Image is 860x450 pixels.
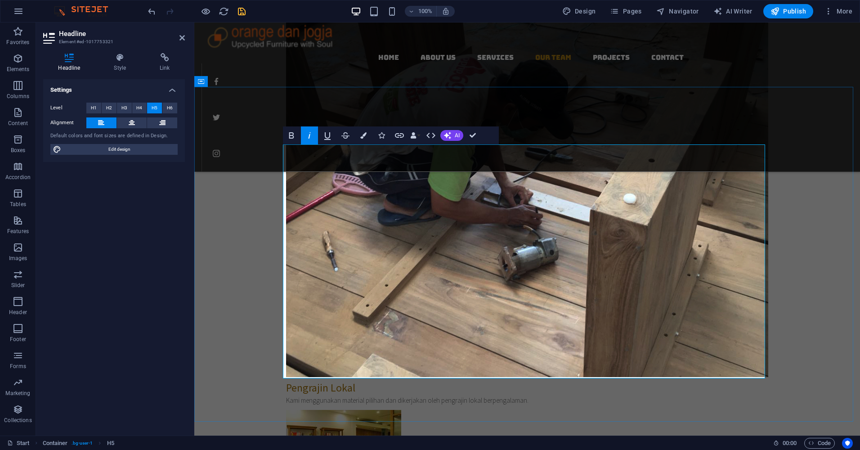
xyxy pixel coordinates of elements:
[559,4,600,18] button: Design
[146,6,157,17] button: undo
[107,438,114,449] span: Click to select. Double-click to edit
[43,438,114,449] nav: breadcrumb
[50,103,86,113] label: Level
[152,103,157,113] span: H5
[283,126,300,144] button: Bold (Ctrl+B)
[99,53,145,72] h4: Style
[6,39,29,46] p: Favorites
[10,336,26,343] p: Footer
[52,6,119,17] img: Editor Logo
[373,126,390,144] button: Icons
[102,103,116,113] button: H2
[808,438,831,449] span: Code
[842,438,853,449] button: Usercentrics
[50,117,86,128] label: Alignment
[455,133,460,138] span: AI
[562,7,596,16] span: Design
[7,66,30,73] p: Elements
[236,6,247,17] button: save
[121,103,127,113] span: H3
[147,103,162,113] button: H5
[8,120,28,127] p: Content
[117,103,132,113] button: H3
[789,440,790,446] span: :
[464,126,481,144] button: Confirm (Ctrl+⏎)
[145,53,185,72] h4: Link
[9,255,27,262] p: Images
[610,7,641,16] span: Pages
[418,6,433,17] h6: 100%
[132,103,147,113] button: H4
[7,438,30,449] a: Click to cancel selection. Double-click to open Pages
[7,228,29,235] p: Features
[710,4,756,18] button: AI Writer
[10,201,26,208] p: Tables
[440,130,463,141] button: AI
[59,38,167,46] h3: Element #ed-1017753321
[409,126,421,144] button: Data Bindings
[11,147,26,154] p: Boxes
[64,144,175,155] span: Edit design
[820,4,856,18] button: More
[783,438,797,449] span: 00 00
[147,6,157,17] i: Undo: Edit headline (Ctrl+Z)
[72,438,93,449] span: . bg-user-1
[86,103,101,113] button: H1
[713,7,752,16] span: AI Writer
[91,103,97,113] span: H1
[43,438,68,449] span: Click to select. Double-click to edit
[167,103,173,113] span: H6
[50,132,178,140] div: Default colors and font sizes are defined in Design.
[804,438,835,449] button: Code
[606,4,645,18] button: Pages
[162,103,177,113] button: H6
[5,390,30,397] p: Marketing
[10,363,26,370] p: Forms
[237,6,247,17] i: Save (Ctrl+S)
[442,7,450,15] i: On resize automatically adjust zoom level to fit chosen device.
[337,126,354,144] button: Strikethrough
[7,93,29,100] p: Columns
[136,103,142,113] span: H4
[422,126,439,144] button: HTML
[301,126,318,144] button: Italic (Ctrl+I)
[391,126,408,144] button: Link
[59,30,185,38] h2: Headline
[355,126,372,144] button: Colors
[770,7,806,16] span: Publish
[11,282,25,289] p: Slider
[653,4,703,18] button: Navigator
[656,7,699,16] span: Navigator
[43,53,99,72] h4: Headline
[218,6,229,17] button: reload
[824,7,852,16] span: More
[405,6,437,17] button: 100%
[200,6,211,17] button: Click here to leave preview mode and continue editing
[559,4,600,18] div: Design (Ctrl+Alt+Y)
[763,4,813,18] button: Publish
[50,144,178,155] button: Edit design
[5,174,31,181] p: Accordion
[219,6,229,17] i: Reload page
[9,309,27,316] p: Header
[773,438,797,449] h6: Session time
[43,79,185,95] h4: Settings
[319,126,336,144] button: Underline (Ctrl+U)
[106,103,112,113] span: H2
[4,417,31,424] p: Collections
